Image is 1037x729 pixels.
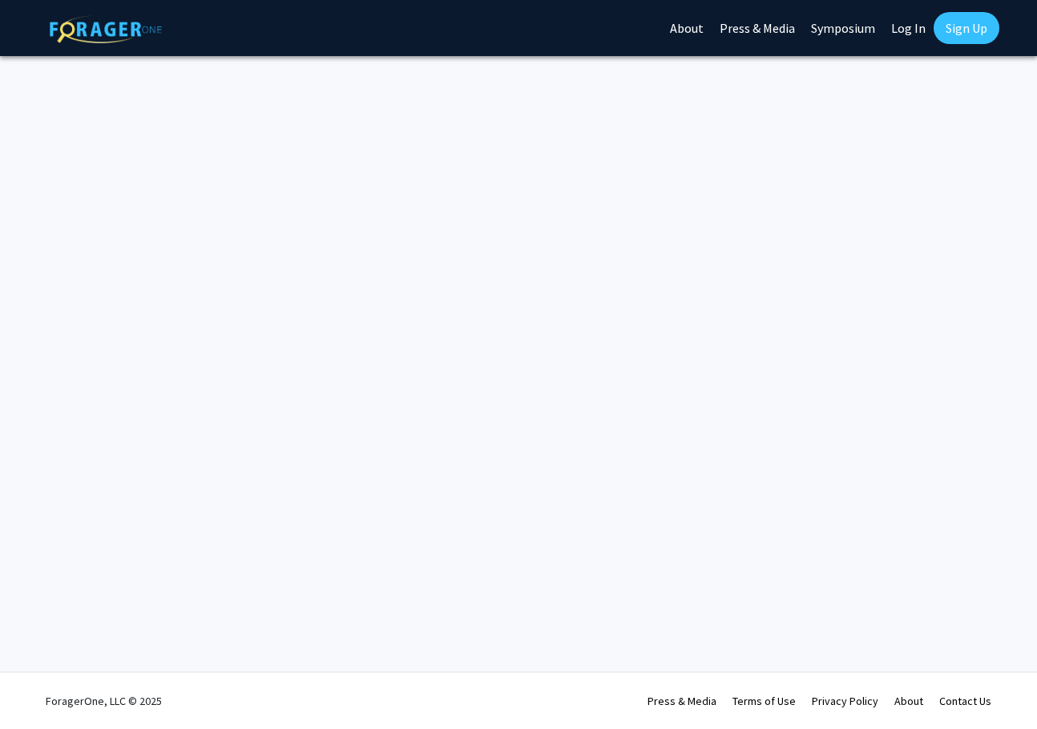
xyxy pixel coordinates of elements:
img: ForagerOne Logo [50,15,162,43]
a: About [894,694,923,708]
a: Terms of Use [732,694,796,708]
a: Sign Up [934,12,999,44]
div: ForagerOne, LLC © 2025 [46,673,162,729]
a: Privacy Policy [812,694,878,708]
a: Contact Us [939,694,991,708]
a: Press & Media [648,694,716,708]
